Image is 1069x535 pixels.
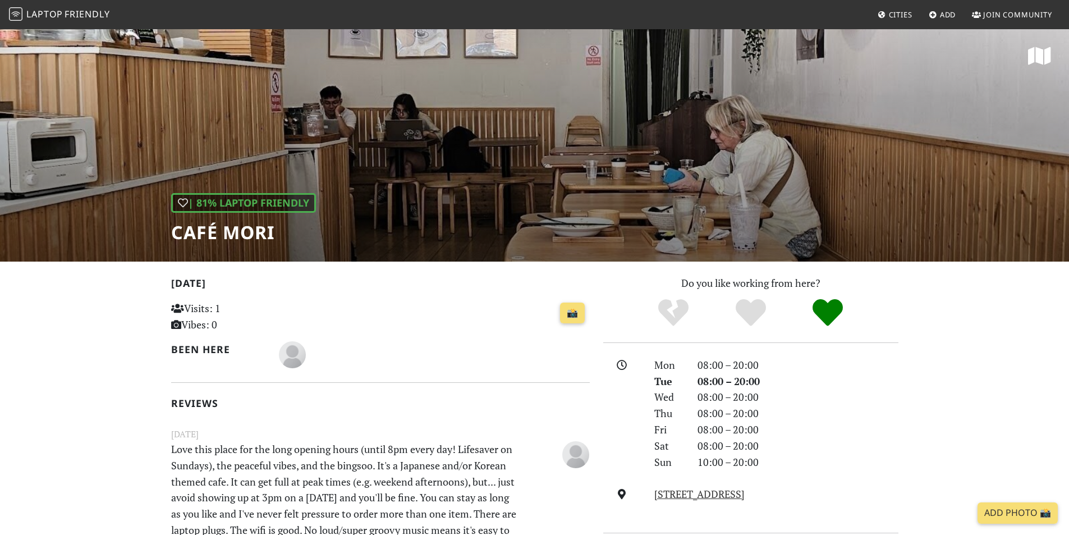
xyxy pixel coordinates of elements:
div: No [635,298,712,328]
span: Add [940,10,956,20]
img: blank-535327c66bd565773addf3077783bbfce4b00ec00e9fd257753287c682c7fa38.png [279,341,306,368]
small: [DATE] [164,427,597,441]
span: Cities [889,10,912,20]
p: Do you like working from here? [603,275,898,291]
span: Anonymous Jellyfish [562,446,589,460]
div: Wed [648,389,690,405]
img: LaptopFriendly [9,7,22,21]
div: Thu [648,405,690,422]
a: Add [924,4,961,25]
span: Laptop [26,8,63,20]
a: 📸 [560,303,585,324]
div: Definitely! [789,298,866,328]
div: | 81% Laptop Friendly [171,193,316,213]
h2: Reviews [171,397,590,409]
div: Sun [648,454,690,470]
div: Tue [648,373,690,390]
span: Join Community [983,10,1052,20]
img: blank-535327c66bd565773addf3077783bbfce4b00ec00e9fd257753287c682c7fa38.png [562,441,589,468]
div: 08:00 – 20:00 [691,405,905,422]
div: Yes [712,298,790,328]
span: Anonymous Jellyfish [279,347,306,360]
div: 08:00 – 20:00 [691,438,905,454]
a: [STREET_ADDRESS] [654,487,745,501]
div: 10:00 – 20:00 [691,454,905,470]
div: 08:00 – 20:00 [691,422,905,438]
h2: [DATE] [171,277,590,294]
div: Sat [648,438,690,454]
h2: Been here [171,344,266,355]
div: 08:00 – 20:00 [691,357,905,373]
div: Fri [648,422,690,438]
div: 08:00 – 20:00 [691,373,905,390]
a: Cities [873,4,917,25]
div: Mon [648,357,690,373]
div: 08:00 – 20:00 [691,389,905,405]
a: LaptopFriendly LaptopFriendly [9,5,110,25]
span: Friendly [65,8,109,20]
a: Join Community [967,4,1057,25]
p: Visits: 1 Vibes: 0 [171,300,302,333]
h1: Café Mori [171,222,316,243]
a: Add Photo 📸 [978,502,1058,524]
